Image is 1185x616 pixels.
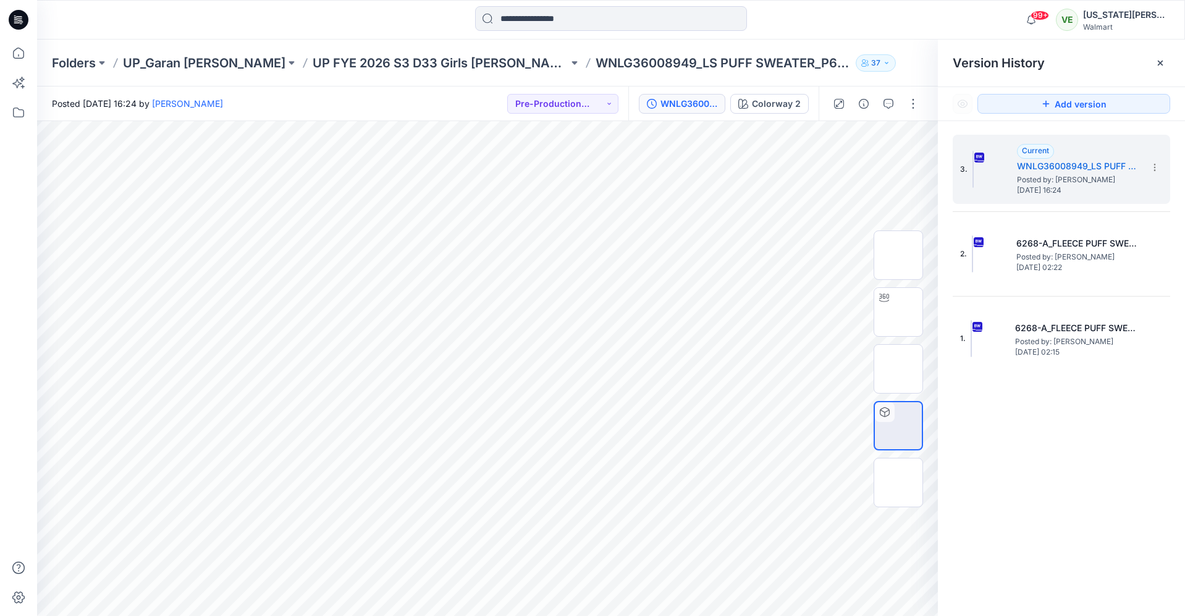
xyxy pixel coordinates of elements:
[972,151,974,188] img: WNLG36008949_LS PUFF SWEATER_P6268-A_2.3.25
[52,97,223,110] span: Posted [DATE] 16:24 by
[1083,22,1170,32] div: Walmart
[1017,186,1141,195] span: [DATE] 16:24
[152,98,223,109] a: [PERSON_NAME]
[1016,236,1140,251] h5: 6268-A_FLEECE PUFF SWEATER 10.24.24
[1017,159,1141,174] h5: WNLG36008949_LS PUFF SWEATER_P6268-A_2.3.25
[1015,321,1139,335] h5: 6268-A_FLEECE PUFF SWEATER 10.24.24
[1056,9,1078,31] div: VE
[1022,146,1049,155] span: Current
[639,94,725,114] button: WNLG36008949_LS PUFF SWEATER_P6268-A_[DATE]
[871,56,880,70] p: 37
[313,54,568,72] a: UP FYE 2026 S3 D33 Girls [PERSON_NAME]
[1015,335,1139,348] span: Posted by: Tshara Payne
[123,54,285,72] a: UP_Garan [PERSON_NAME]
[1155,58,1165,68] button: Close
[1083,7,1170,22] div: [US_STATE][PERSON_NAME]
[596,54,851,72] p: WNLG36008949_LS PUFF SWEATER_P6268-A
[1016,251,1140,263] span: Posted by: Tshara Payne
[1016,263,1140,272] span: [DATE] 02:22
[1031,11,1049,20] span: 99+
[972,235,973,272] img: 6268-A_FLEECE PUFF SWEATER 10.24.24
[960,248,967,259] span: 2.
[953,56,1045,70] span: Version History
[854,94,874,114] button: Details
[960,333,966,344] span: 1.
[730,94,809,114] button: Colorway 2
[977,94,1170,114] button: Add version
[971,320,972,357] img: 6268-A_FLEECE PUFF SWEATER 10.24.24
[960,164,968,175] span: 3.
[953,94,972,114] button: Show Hidden Versions
[660,97,717,111] div: WNLG36008949_LS PUFF SWEATER_P6268-A_2.3.25
[1015,348,1139,357] span: [DATE] 02:15
[752,97,801,111] div: Colorway 2
[52,54,96,72] a: Folders
[856,54,896,72] button: 37
[1017,174,1141,186] span: Posted by: Tshara Payne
